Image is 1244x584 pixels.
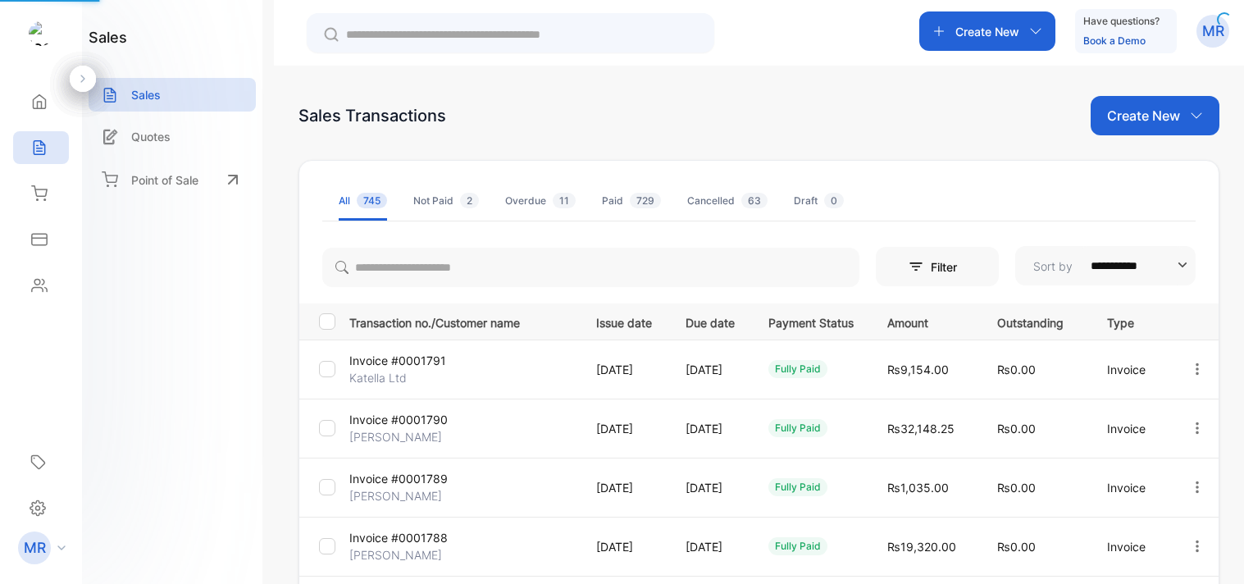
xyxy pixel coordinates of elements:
p: MR [24,537,46,559]
div: fully paid [768,537,827,555]
p: Invoice #0001788 [349,529,448,546]
span: ₨0.00 [997,422,1036,436]
button: Filter [876,247,999,286]
p: [DATE] [596,361,652,378]
a: Sales [89,78,256,112]
p: [PERSON_NAME] [349,546,442,563]
p: [DATE] [686,538,735,555]
span: 63 [741,193,768,208]
p: Create New [955,23,1019,40]
span: 2 [460,193,479,208]
span: 745 [357,193,387,208]
p: Outstanding [997,311,1073,331]
p: Payment Status [768,311,854,331]
div: Paid [602,194,661,208]
p: Point of Sale [131,171,198,189]
div: Draft [794,194,844,208]
span: ₨0.00 [997,540,1036,554]
p: Have questions? [1083,13,1160,30]
p: [DATE] [686,361,735,378]
a: Point of Sale [89,162,256,198]
p: MR [1202,21,1224,42]
div: Sales Transactions [298,103,446,128]
p: Issue date [596,311,652,331]
span: ₨0.00 [997,363,1036,376]
p: Invoice #0001790 [349,411,448,428]
p: Invoice [1107,538,1155,555]
div: fully paid [768,360,827,378]
p: Invoice [1107,479,1155,496]
p: [PERSON_NAME] [349,487,442,504]
span: 729 [630,193,661,208]
div: fully paid [768,419,827,437]
a: Quotes [89,120,256,153]
img: logo [29,21,53,46]
p: Create New [1107,106,1180,125]
p: Transaction no./Customer name [349,311,576,331]
span: ₨32,148.25 [887,422,955,436]
p: Invoice [1107,420,1155,437]
p: Katella Ltd [349,369,425,386]
div: Cancelled [687,194,768,208]
h1: sales [89,26,127,48]
span: ₨19,320.00 [887,540,956,554]
p: Invoice [1107,361,1155,378]
div: All [339,194,387,208]
span: ₨0.00 [997,481,1036,495]
p: Invoice #0001789 [349,470,448,487]
button: MR [1196,11,1229,51]
span: 0 [824,193,844,208]
button: Sort by [1015,246,1196,285]
a: Book a Demo [1083,34,1146,47]
p: Filter [931,258,967,276]
div: fully paid [768,478,827,496]
p: Amount [887,311,964,331]
div: Not Paid [413,194,479,208]
iframe: LiveChat chat widget [1175,515,1244,584]
p: [DATE] [686,420,735,437]
p: [DATE] [596,479,652,496]
div: Overdue [505,194,576,208]
span: ₨1,035.00 [887,481,949,495]
p: [PERSON_NAME] [349,428,442,445]
p: Sort by [1033,258,1073,275]
p: Sales [131,86,161,103]
p: Quotes [131,128,171,145]
p: Type [1107,311,1155,331]
p: [DATE] [596,420,652,437]
p: [DATE] [596,538,652,555]
p: Due date [686,311,735,331]
button: Create New [919,11,1055,51]
p: [DATE] [686,479,735,496]
button: Create New [1091,96,1219,135]
span: 11 [553,193,576,208]
span: ₨9,154.00 [887,363,949,376]
p: Invoice #0001791 [349,352,446,369]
